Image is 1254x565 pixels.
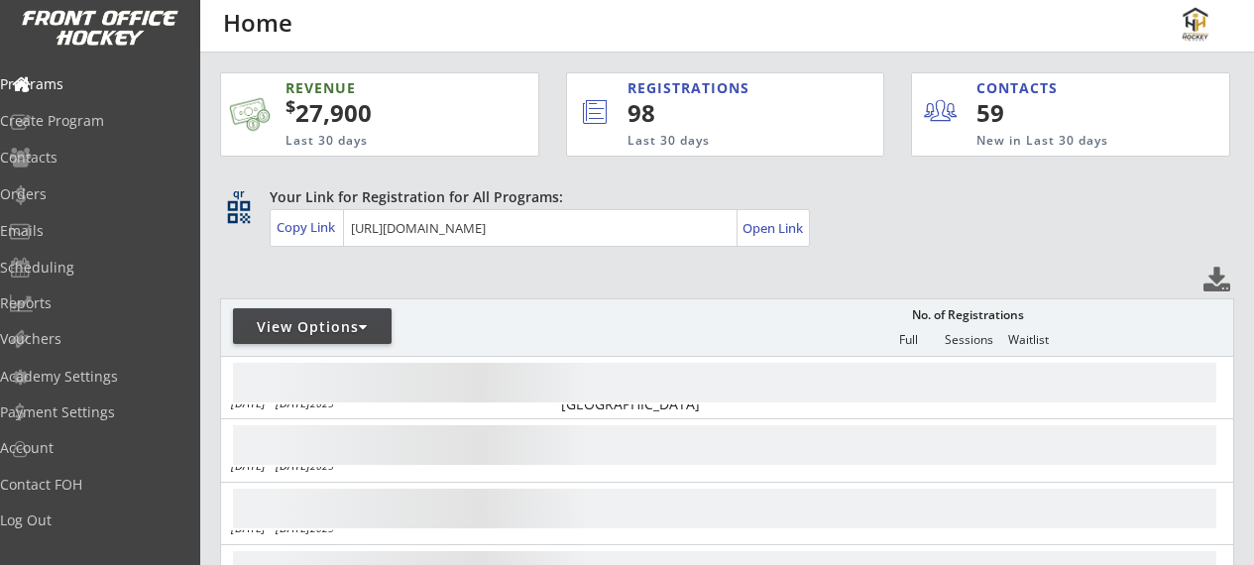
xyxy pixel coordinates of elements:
div: No. of Registrations [907,308,1030,322]
div: 27,900 [285,96,476,130]
div: [DATE] - [DATE] [231,460,534,472]
div: [DATE] - [DATE] [231,522,534,534]
div: Full [879,333,939,347]
a: Open Link [742,214,805,242]
button: qr_code [224,197,254,227]
div: Your Link for Registration for All Programs: [270,187,1173,207]
div: Copy Link [277,218,339,236]
div: [DATE] - [DATE] [231,397,534,409]
div: Open Link [742,220,805,237]
div: 98 [627,96,818,130]
div: REGISTRATIONS [627,78,801,98]
div: Last 30 days [627,133,803,150]
sup: $ [285,94,295,118]
div: Last 30 days [285,133,454,150]
div: New in Last 30 days [976,133,1137,150]
div: CONTACTS [976,78,1067,98]
div: View Options [233,317,392,337]
div: REVENUE [285,78,454,98]
div: 59 [976,96,1098,130]
em: 2025 [310,396,334,410]
div: Waitlist [999,333,1059,347]
div: qr [226,187,250,200]
div: Sessions [940,333,999,347]
div: [GEOGRAPHIC_DATA] [GEOGRAPHIC_DATA], [GEOGRAPHIC_DATA] [561,363,717,412]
